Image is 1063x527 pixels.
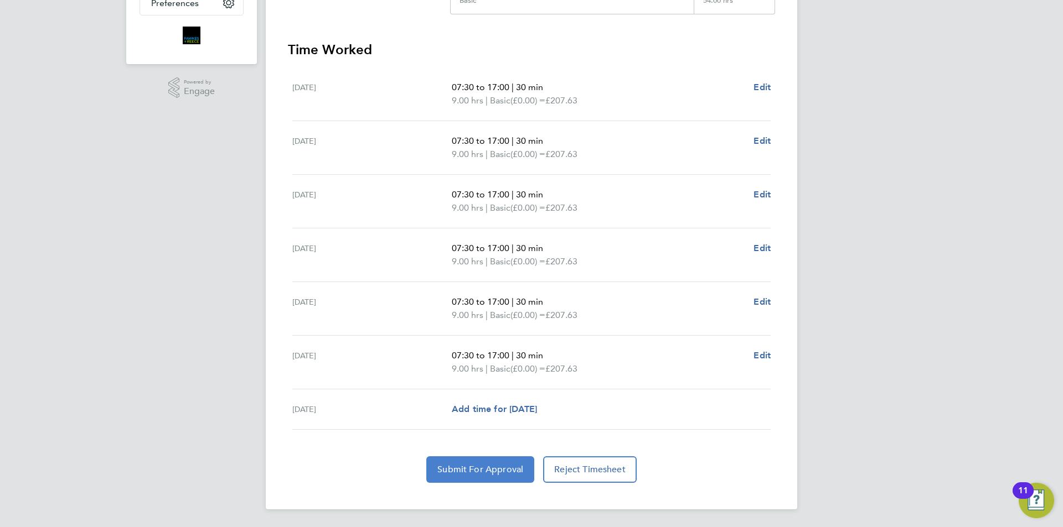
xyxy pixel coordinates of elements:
[183,27,200,44] img: bromak-logo-retina.png
[452,95,483,106] span: 9.00 hrs
[490,94,510,107] span: Basic
[516,350,543,361] span: 30 min
[486,363,488,374] span: |
[545,310,577,320] span: £207.63
[452,149,483,159] span: 9.00 hrs
[510,310,545,320] span: (£0.00) =
[1019,483,1054,518] button: Open Resource Center, 11 new notifications
[754,81,771,94] a: Edit
[754,82,771,92] span: Edit
[452,256,483,267] span: 9.00 hrs
[486,310,488,320] span: |
[140,27,244,44] a: Go to home page
[486,202,488,213] span: |
[486,95,488,106] span: |
[292,349,452,375] div: [DATE]
[452,135,509,146] span: 07:30 to 17:00
[292,134,452,161] div: [DATE]
[543,456,637,483] button: Reject Timesheet
[490,148,510,161] span: Basic
[754,134,771,148] a: Edit
[452,296,509,307] span: 07:30 to 17:00
[452,82,509,92] span: 07:30 to 17:00
[452,403,537,416] a: Add time for [DATE]
[516,243,543,253] span: 30 min
[754,188,771,201] a: Edit
[184,87,215,96] span: Engage
[292,188,452,215] div: [DATE]
[452,243,509,253] span: 07:30 to 17:00
[437,464,523,475] span: Submit For Approval
[292,81,452,107] div: [DATE]
[292,242,452,268] div: [DATE]
[516,189,543,200] span: 30 min
[512,350,514,361] span: |
[292,403,452,416] div: [DATE]
[168,77,215,98] a: Powered byEngage
[754,349,771,362] a: Edit
[486,149,488,159] span: |
[486,256,488,267] span: |
[292,295,452,322] div: [DATE]
[452,310,483,320] span: 9.00 hrs
[512,243,514,253] span: |
[512,296,514,307] span: |
[510,363,545,374] span: (£0.00) =
[452,404,537,414] span: Add time for [DATE]
[510,95,545,106] span: (£0.00) =
[184,77,215,87] span: Powered by
[452,350,509,361] span: 07:30 to 17:00
[490,309,510,322] span: Basic
[754,243,771,253] span: Edit
[545,256,577,267] span: £207.63
[754,296,771,307] span: Edit
[754,135,771,146] span: Edit
[512,82,514,92] span: |
[545,95,577,106] span: £207.63
[452,363,483,374] span: 9.00 hrs
[490,362,510,375] span: Basic
[754,350,771,361] span: Edit
[754,242,771,255] a: Edit
[754,189,771,200] span: Edit
[452,202,483,213] span: 9.00 hrs
[545,363,577,374] span: £207.63
[510,149,545,159] span: (£0.00) =
[754,295,771,309] a: Edit
[516,82,543,92] span: 30 min
[545,202,577,213] span: £207.63
[490,201,510,215] span: Basic
[426,456,534,483] button: Submit For Approval
[545,149,577,159] span: £207.63
[516,296,543,307] span: 30 min
[1018,491,1028,505] div: 11
[554,464,626,475] span: Reject Timesheet
[288,41,775,59] h3: Time Worked
[510,202,545,213] span: (£0.00) =
[512,135,514,146] span: |
[490,255,510,268] span: Basic
[452,189,509,200] span: 07:30 to 17:00
[510,256,545,267] span: (£0.00) =
[516,135,543,146] span: 30 min
[512,189,514,200] span: |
